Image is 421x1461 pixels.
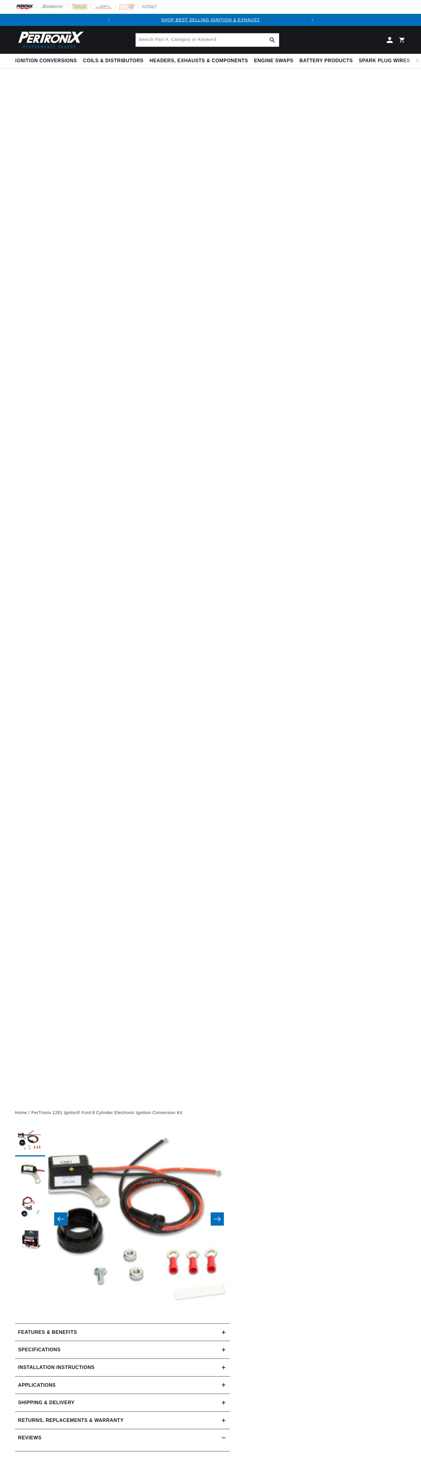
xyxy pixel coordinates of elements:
[103,14,115,26] button: Translation missing: en.sections.announcements.previous_announcement
[136,33,279,47] input: Search Part #, Category or Keyword
[18,1417,124,1424] h2: Returns, Replacements & Warranty
[356,54,413,68] summary: Spark Plug Wires
[15,1359,230,1376] summary: Installation instructions
[80,54,147,68] summary: Coils & Distributors
[115,17,306,23] div: 1 of 2
[15,1226,45,1256] button: Load image 4 in gallery view
[18,1399,75,1407] h2: Shipping & Delivery
[306,14,318,26] button: Translation missing: en.sections.announcements.next_announcement
[254,58,293,64] span: Engine Swaps
[18,1364,94,1371] h2: Installation instructions
[15,1193,45,1223] button: Load image 3 in gallery view
[299,58,353,64] span: Battery Products
[15,1412,230,1429] summary: Returns, Replacements & Warranty
[15,58,77,64] span: Ignition Conversions
[15,1394,230,1411] summary: Shipping & Delivery
[15,1109,406,1116] nav: breadcrumbs
[83,58,144,64] span: Coils & Distributors
[15,1109,27,1116] a: Home
[15,1126,230,1311] media-gallery: Gallery Viewer
[18,1381,56,1389] span: Applications
[15,1377,230,1394] a: Applications
[15,1341,230,1358] summary: Specifications
[18,1346,60,1354] h2: Specifications
[147,54,251,68] summary: Headers, Exhausts & Components
[15,1324,230,1341] summary: Features & Benefits
[15,54,80,68] summary: Ignition Conversions
[161,17,260,22] a: SHOP BEST SELLING IGNITION & EXHAUST
[15,1126,45,1156] button: Load image 1 in gallery view
[31,1109,182,1116] a: PerTronix 1281 Ignitor® Ford 8 Cylinder Electronic Ignition Conversion Kit
[54,1212,67,1226] button: Slide left
[15,1429,230,1447] summary: Reviews
[266,33,279,47] button: Search Part #, Category or Keyword
[359,58,410,64] span: Spark Plug Wires
[251,54,296,68] summary: Engine Swaps
[211,1212,224,1226] button: Slide right
[15,1159,45,1190] button: Load image 2 in gallery view
[115,17,306,23] div: Announcement
[15,29,84,50] img: Pertronix
[296,54,356,68] summary: Battery Products
[18,1328,77,1336] h2: Features & Benefits
[150,58,248,64] span: Headers, Exhausts & Components
[18,1434,42,1442] h2: Reviews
